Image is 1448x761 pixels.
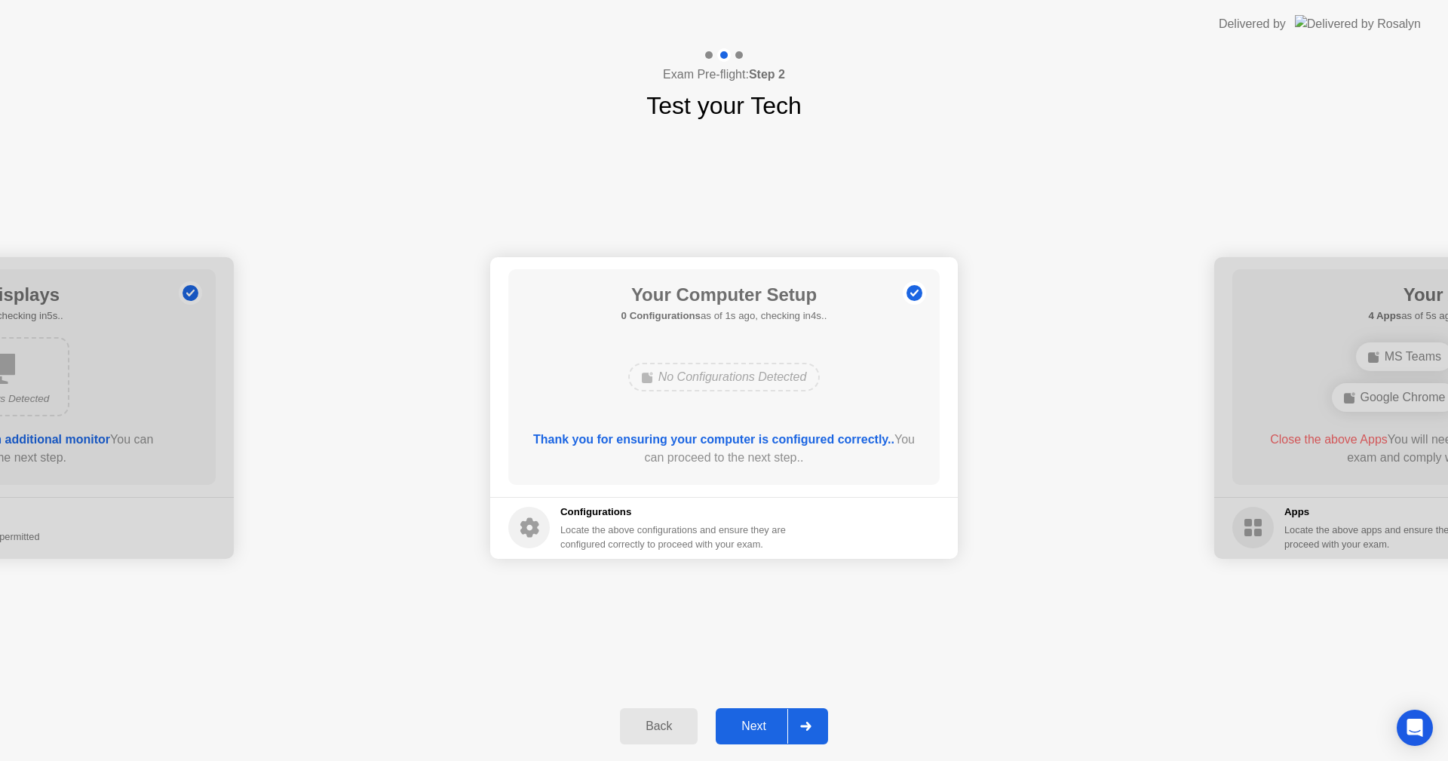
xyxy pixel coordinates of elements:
div: Open Intercom Messenger [1397,710,1433,746]
b: Step 2 [749,68,785,81]
div: Next [720,720,787,733]
h4: Exam Pre-flight: [663,66,785,84]
div: You can proceed to the next step.. [530,431,919,467]
h1: Your Computer Setup [621,281,827,308]
button: Next [716,708,828,744]
div: Locate the above configurations and ensure they are configured correctly to proceed with your exam. [560,523,789,551]
div: No Configurations Detected [628,363,821,391]
div: Delivered by [1219,15,1286,33]
h5: as of 1s ago, checking in4s.. [621,308,827,324]
button: Back [620,708,698,744]
b: 0 Configurations [621,310,701,321]
h5: Configurations [560,505,789,520]
img: Delivered by Rosalyn [1295,15,1421,32]
h1: Test your Tech [646,87,802,124]
div: Back [624,720,693,733]
b: Thank you for ensuring your computer is configured correctly.. [533,433,894,446]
